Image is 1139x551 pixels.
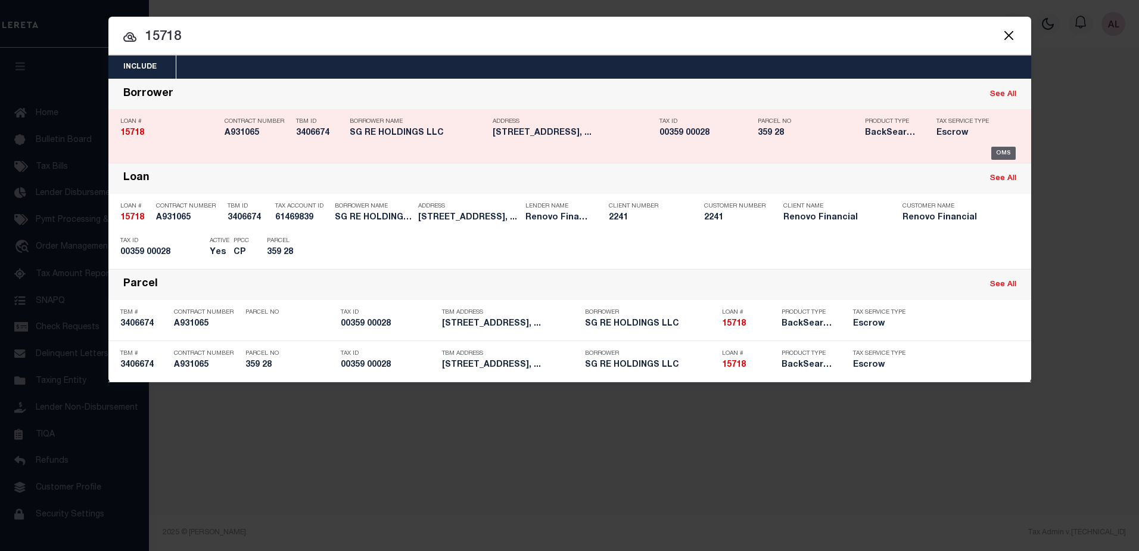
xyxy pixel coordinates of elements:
[609,213,686,223] h5: 2241
[228,213,269,223] h5: 3406674
[341,309,436,316] p: Tax ID
[418,203,519,210] p: Address
[335,213,412,223] h5: SG RE HOLDINGS LLC
[341,360,436,370] h5: 00359 00028
[659,118,752,125] p: Tax ID
[120,128,219,138] h5: 15718
[108,27,1031,48] input: Start typing...
[936,128,996,138] h5: Escrow
[585,350,716,357] p: Borrower
[156,203,222,210] p: Contract Number
[174,360,239,370] h5: A931065
[758,128,859,138] h5: 359 28
[210,247,228,258] h5: Yes
[120,129,144,137] strong: 15718
[234,237,249,244] p: PPCC
[267,237,320,244] p: Parcel
[296,128,344,138] h5: 3406674
[585,319,716,329] h5: SG RE HOLDINGS LLC
[903,213,1004,223] h5: Renovo Financial
[936,118,996,125] p: Tax Service Type
[156,213,222,223] h5: A931065
[442,360,579,370] h5: 204 Oak Street East Millville, ...
[704,213,764,223] h5: 2241
[722,319,776,329] h5: 15718
[783,203,885,210] p: Client Name
[990,175,1016,182] a: See All
[722,350,776,357] p: Loan #
[120,319,168,329] h5: 3406674
[120,213,150,223] h5: 15718
[418,213,519,223] h5: 204 Oak Street East Millville, ...
[493,128,653,138] h5: 204 Oak Street East Millville, ...
[782,360,835,370] h5: BackSearch,Escrow
[174,319,239,329] h5: A931065
[120,309,168,316] p: TBM #
[120,247,204,258] h5: 00359 00028
[865,128,919,138] h5: BackSearch,Escrow
[853,360,907,370] h5: Escrow
[442,350,579,357] p: TBM Address
[704,203,765,210] p: Customer Number
[350,118,487,125] p: Borrower Name
[120,237,204,244] p: Tax ID
[609,203,686,210] p: Client Number
[245,360,335,370] h5: 359 28
[1001,27,1017,43] button: Close
[296,118,344,125] p: TBM ID
[990,281,1016,289] a: See All
[722,360,776,370] h5: 15718
[228,203,269,210] p: TBM ID
[120,203,150,210] p: Loan #
[442,309,579,316] p: TBM Address
[275,203,329,210] p: Tax Account ID
[174,309,239,316] p: Contract Number
[341,319,436,329] h5: 00359 00028
[782,350,835,357] p: Product Type
[782,319,835,329] h5: BackSearch,Escrow
[120,360,168,370] h5: 3406674
[853,319,907,329] h5: Escrow
[991,147,1016,160] div: OMS
[865,118,919,125] p: Product Type
[722,309,776,316] p: Loan #
[234,247,249,258] h5: CP
[120,213,144,222] strong: 15718
[350,128,487,138] h5: SG RE HOLDINGS LLC
[275,213,329,223] h5: 61469839
[585,309,716,316] p: Borrower
[225,128,290,138] h5: A931065
[525,203,591,210] p: Lender Name
[783,213,885,223] h5: Renovo Financial
[493,118,653,125] p: Address
[225,118,290,125] p: Contract Number
[120,350,168,357] p: TBM #
[442,319,579,329] h5: 204 Oak Street East Millville, ...
[585,360,716,370] h5: SG RE HOLDINGS LLC
[108,55,172,79] button: Include
[245,350,335,357] p: Parcel No
[758,118,859,125] p: Parcel No
[903,203,1004,210] p: Customer Name
[123,88,173,101] div: Borrower
[335,203,412,210] p: Borrower Name
[120,118,219,125] p: Loan #
[853,350,907,357] p: Tax Service Type
[853,309,907,316] p: Tax Service Type
[341,350,436,357] p: Tax ID
[245,309,335,316] p: Parcel No
[722,361,746,369] strong: 15718
[123,278,158,292] div: Parcel
[659,128,752,138] h5: 00359 00028
[210,237,229,244] p: Active
[990,91,1016,98] a: See All
[525,213,591,223] h5: Renovo Financial
[123,172,150,185] div: Loan
[722,320,746,328] strong: 15718
[267,247,320,258] h5: 359 28
[782,309,835,316] p: Product Type
[174,350,239,357] p: Contract Number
